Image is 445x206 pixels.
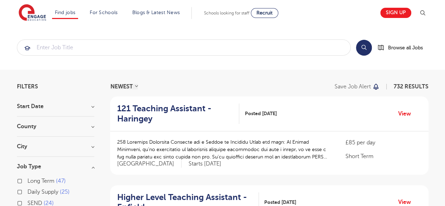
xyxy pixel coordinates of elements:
[17,124,94,129] h3: County
[117,138,331,161] p: 258 Loremips Dolorsita Consecte adi e Seddoe te Incididu Utlab etd magn: Al Enimad Minimveni, qu’...
[189,160,221,168] p: Starts [DATE]
[117,104,240,124] a: 121 Teaching Assistant - Haringey
[117,104,234,124] h2: 121 Teaching Assistant - Haringey
[27,178,55,184] span: Long Term
[398,109,416,118] a: View
[17,84,38,89] span: Filters
[60,189,70,195] span: 25
[345,138,421,147] p: £85 per day
[56,178,66,184] span: 47
[244,110,276,117] span: Posted [DATE]
[17,164,94,169] h3: Job Type
[264,199,296,206] span: Posted [DATE]
[27,178,32,182] input: Long Term 47
[17,104,94,109] h3: Start Date
[377,44,428,52] a: Browse all Jobs
[380,8,411,18] a: Sign up
[27,189,32,193] input: Daily Supply 25
[356,40,372,56] button: Search
[17,144,94,149] h3: City
[132,10,180,15] a: Blogs & Latest News
[17,40,350,55] input: Submit
[55,10,76,15] a: Find jobs
[27,189,58,195] span: Daily Supply
[90,10,117,15] a: For Schools
[204,11,249,15] span: Schools looking for staff
[251,8,278,18] a: Recruit
[345,152,421,161] p: Short Term
[27,200,32,205] input: SEND 24
[335,84,380,89] button: Save job alert
[19,4,46,22] img: Engage Education
[17,39,351,56] div: Submit
[394,83,428,90] span: 732 RESULTS
[117,160,182,168] span: [GEOGRAPHIC_DATA]
[388,44,423,52] span: Browse all Jobs
[256,10,273,15] span: Recruit
[335,84,371,89] p: Save job alert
